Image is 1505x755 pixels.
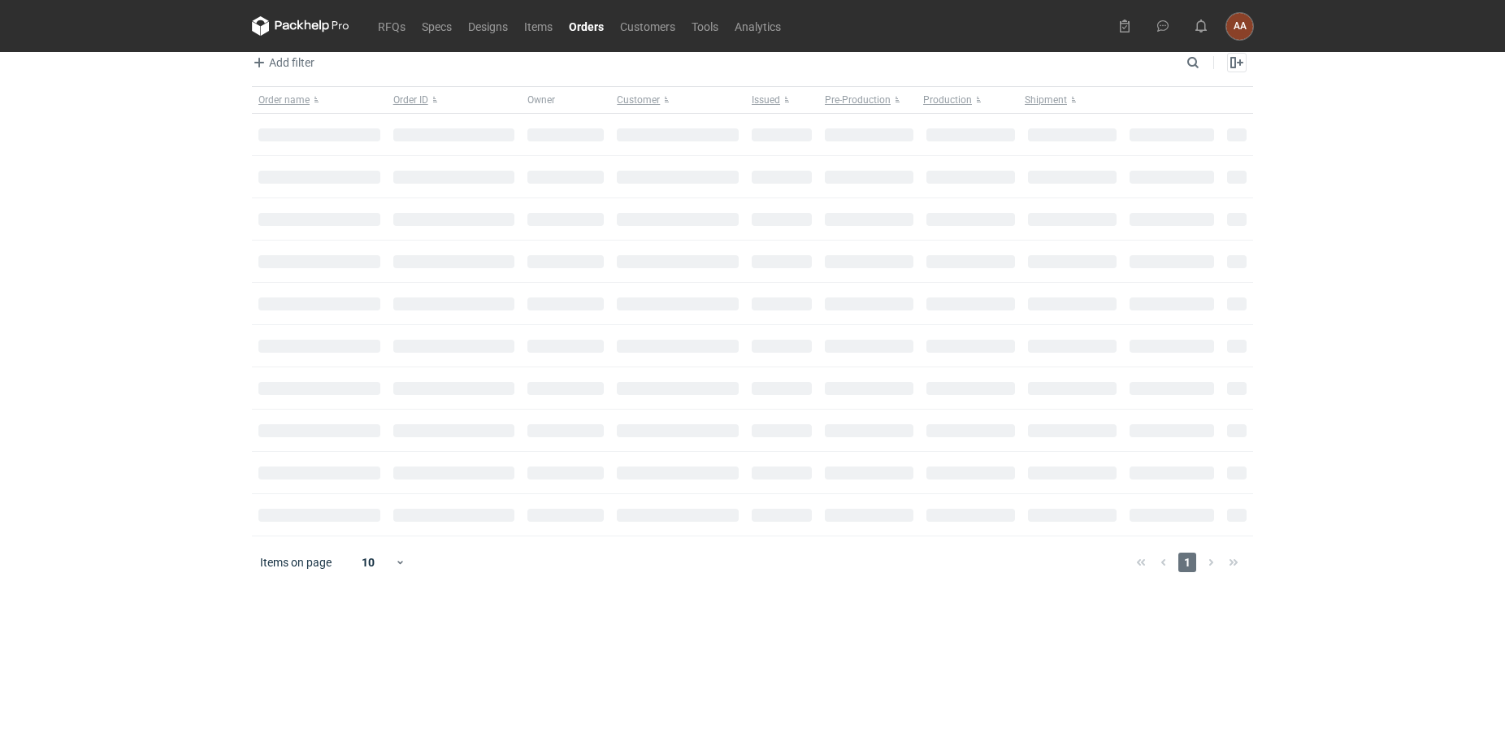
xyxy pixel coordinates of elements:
span: Order name [258,93,310,106]
span: Production [923,93,972,106]
a: Orders [561,16,612,36]
a: Specs [414,16,460,36]
span: Items on page [260,554,332,571]
a: Items [516,16,561,36]
button: Pre-Production [818,87,920,113]
span: Owner [527,93,555,106]
div: 10 [342,551,395,574]
span: 1 [1178,553,1196,572]
a: RFQs [370,16,414,36]
svg: Packhelp Pro [252,16,349,36]
button: AA [1226,13,1253,40]
button: Issued [745,87,818,113]
span: Pre-Production [825,93,891,106]
button: Order ID [387,87,522,113]
span: Order ID [393,93,428,106]
a: Customers [612,16,683,36]
span: Issued [752,93,780,106]
a: Tools [683,16,726,36]
button: Customer [610,87,745,113]
button: Shipment [1021,87,1123,113]
button: Production [920,87,1021,113]
div: Agnieszka Andrzejewska [1226,13,1253,40]
button: Add filter [249,53,315,72]
button: Order name [252,87,387,113]
span: Shipment [1025,93,1067,106]
a: Analytics [726,16,789,36]
input: Search [1183,53,1235,72]
a: Designs [460,16,516,36]
span: Customer [617,93,660,106]
span: Add filter [249,53,314,72]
